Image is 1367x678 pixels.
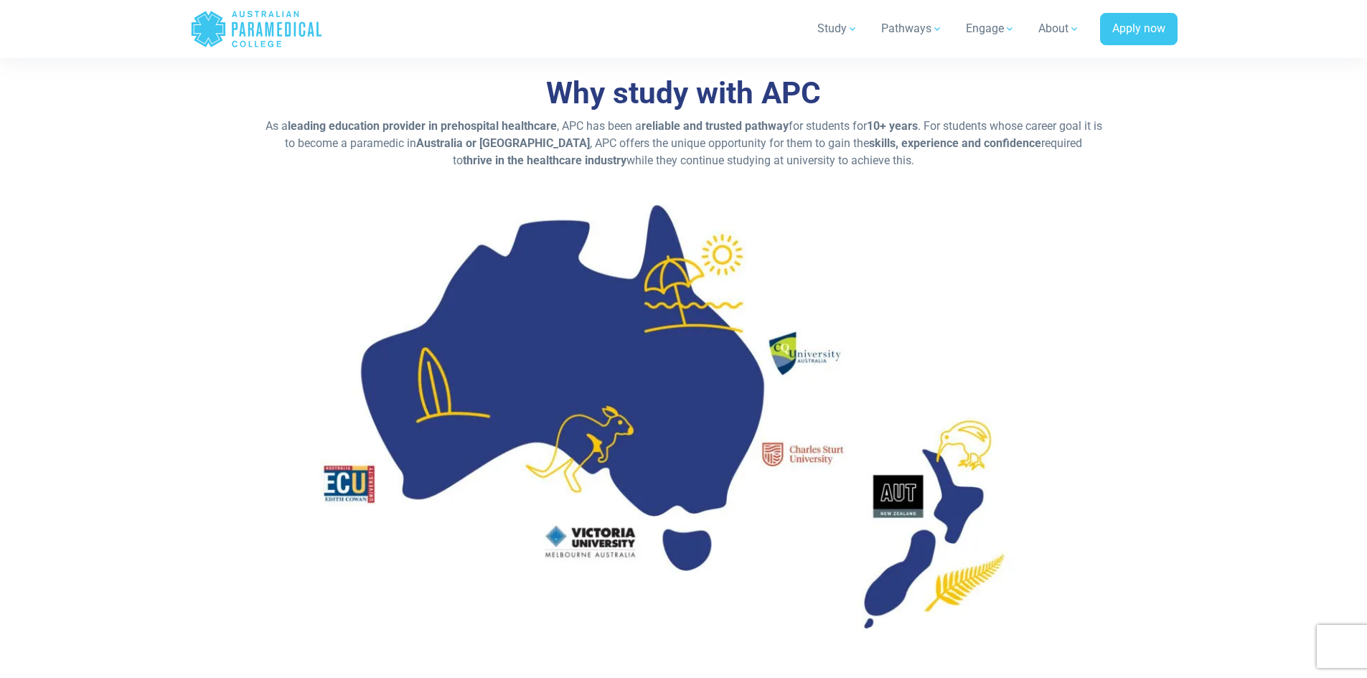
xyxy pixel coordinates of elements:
[288,119,426,133] strong: leading education provider
[190,6,323,52] a: Australian Paramedical College
[264,75,1104,112] h3: Why study with APC
[1100,13,1178,46] a: Apply now
[1030,9,1089,49] a: About
[809,9,867,49] a: Study
[463,154,626,167] strong: thrive in the healthcare industry
[869,136,1041,150] strong: skills, experience and confidence
[867,119,918,133] strong: 10+ years
[264,181,1104,653] img: AUS and NZ (Universities)
[428,119,557,133] strong: in prehospital healthcare
[642,119,789,133] strong: reliable and trusted pathway
[873,9,952,49] a: Pathways
[957,9,1024,49] a: Engage
[416,136,590,150] strong: Australia or [GEOGRAPHIC_DATA]
[264,118,1104,169] p: As a , APC has been a for students for . For students whose career goal it is to become a paramed...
